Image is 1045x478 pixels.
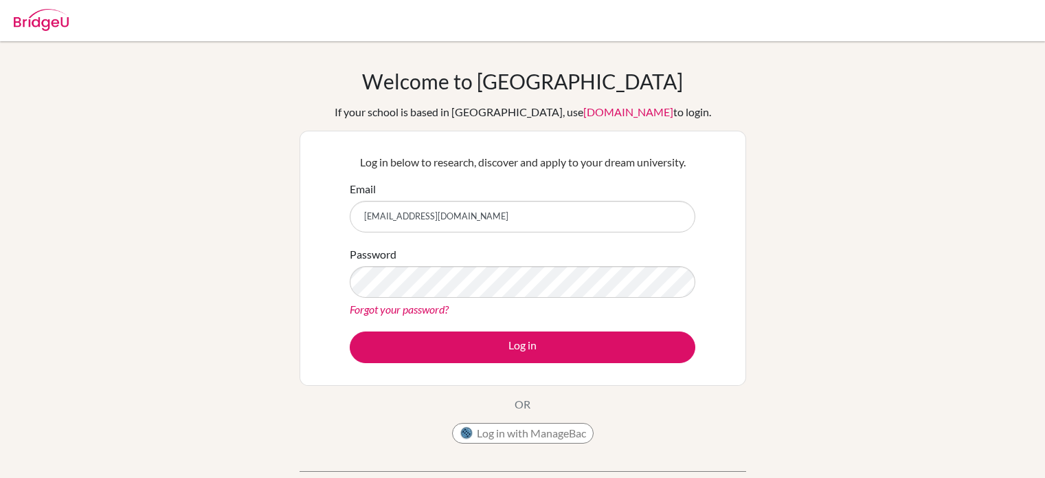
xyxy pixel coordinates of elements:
a: Forgot your password? [350,303,449,316]
label: Email [350,181,376,197]
button: Log in with ManageBac [452,423,594,444]
p: Log in below to research, discover and apply to your dream university. [350,154,695,171]
p: OR [515,396,530,413]
div: If your school is based in [GEOGRAPHIC_DATA], use to login. [335,104,711,120]
a: [DOMAIN_NAME] [583,105,673,118]
button: Log in [350,332,695,363]
label: Password [350,246,396,263]
img: Bridge-U [14,9,69,31]
h1: Welcome to [GEOGRAPHIC_DATA] [362,69,683,94]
